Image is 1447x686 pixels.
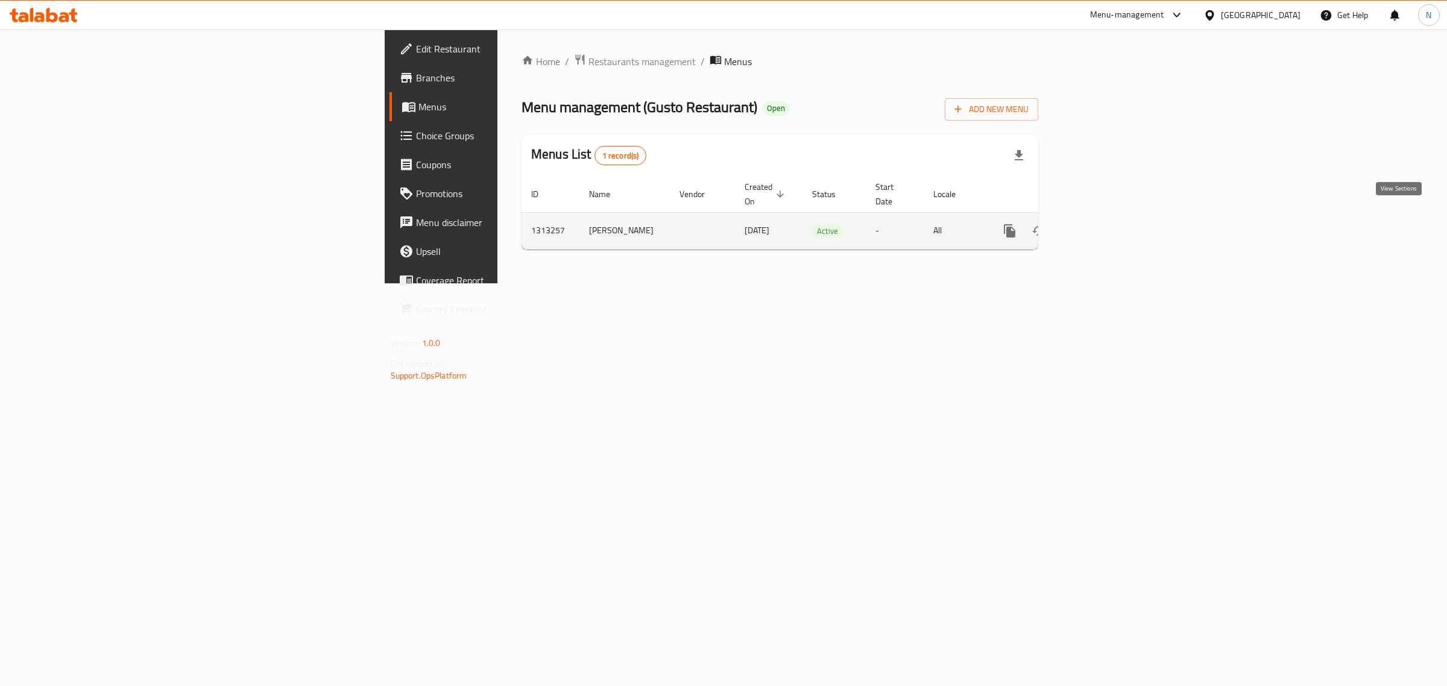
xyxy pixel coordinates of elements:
a: Upsell [389,237,626,266]
span: 1.0.0 [422,335,441,351]
span: ID [531,187,554,201]
span: [DATE] [745,222,769,238]
button: more [995,216,1024,245]
div: Menu-management [1090,8,1164,22]
a: Branches [389,63,626,92]
span: Coupons [416,157,617,172]
span: N [1426,8,1431,22]
div: Export file [1004,141,1033,170]
th: Actions [986,176,1121,213]
a: Coupons [389,150,626,179]
a: Coverage Report [389,266,626,295]
span: Promotions [416,186,617,201]
div: Open [762,101,790,116]
a: Choice Groups [389,121,626,150]
td: All [924,212,986,249]
button: Change Status [1024,216,1053,245]
span: Name [589,187,626,201]
span: Locale [933,187,971,201]
span: Add New Menu [954,102,1029,117]
td: - [866,212,924,249]
span: Coverage Report [416,273,617,288]
span: Upsell [416,244,617,259]
span: Version: [391,335,420,351]
a: Restaurants management [574,54,696,69]
span: Menus [724,54,752,69]
a: Menu disclaimer [389,208,626,237]
span: Menu disclaimer [416,215,617,230]
span: Vendor [679,187,720,201]
div: [GEOGRAPHIC_DATA] [1221,8,1300,22]
span: Menu management ( Gusto Restaurant ) [522,93,757,121]
span: Choice Groups [416,128,617,143]
a: Menus [389,92,626,121]
span: Menus [418,99,617,114]
a: Promotions [389,179,626,208]
span: Branches [416,71,617,85]
span: Restaurants management [588,54,696,69]
span: Grocery Checklist [416,302,617,316]
span: 1 record(s) [595,150,646,162]
h2: Menus List [531,145,646,165]
span: Active [812,224,843,238]
nav: breadcrumb [522,54,1038,69]
a: Edit Restaurant [389,34,626,63]
span: Edit Restaurant [416,42,617,56]
span: Status [812,187,851,201]
li: / [701,54,705,69]
span: Created On [745,180,788,209]
span: Get support on: [391,356,446,371]
span: Start Date [875,180,909,209]
div: Total records count [594,146,647,165]
button: Add New Menu [945,98,1038,121]
table: enhanced table [522,176,1121,250]
a: Grocery Checklist [389,295,626,324]
a: Support.OpsPlatform [391,368,467,383]
span: Open [762,103,790,113]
